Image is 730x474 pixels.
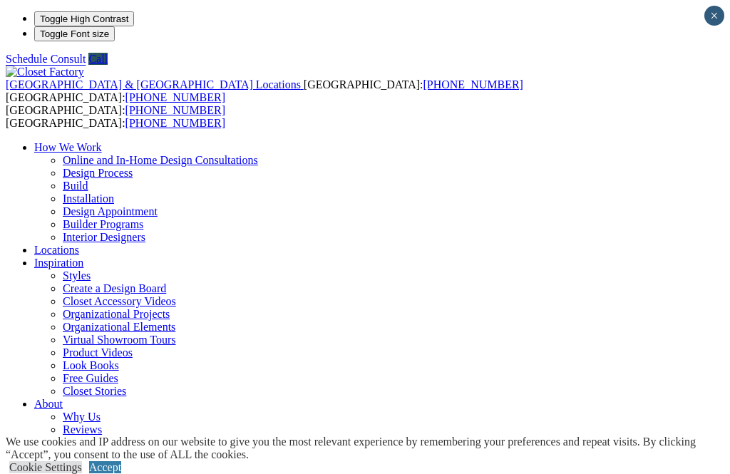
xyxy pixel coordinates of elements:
[6,436,730,461] div: We use cookies and IP address on our website to give you the most relevant experience by remember...
[63,205,158,217] a: Design Appointment
[9,461,82,473] a: Cookie Settings
[6,53,86,65] a: Schedule Consult
[63,154,258,166] a: Online and In-Home Design Consultations
[6,104,225,129] span: [GEOGRAPHIC_DATA]: [GEOGRAPHIC_DATA]:
[423,78,523,91] a: [PHONE_NUMBER]
[63,218,143,230] a: Builder Programs
[63,334,176,346] a: Virtual Showroom Tours
[34,244,79,256] a: Locations
[63,167,133,179] a: Design Process
[63,295,176,307] a: Closet Accessory Videos
[63,269,91,282] a: Styles
[88,53,108,65] a: Call
[89,461,121,473] a: Accept
[6,78,523,103] span: [GEOGRAPHIC_DATA]: [GEOGRAPHIC_DATA]:
[6,78,301,91] span: [GEOGRAPHIC_DATA] & [GEOGRAPHIC_DATA] Locations
[63,308,170,320] a: Organizational Projects
[34,398,63,410] a: About
[63,346,133,359] a: Product Videos
[6,78,304,91] a: [GEOGRAPHIC_DATA] & [GEOGRAPHIC_DATA] Locations
[40,14,128,24] span: Toggle High Contrast
[125,104,225,116] a: [PHONE_NUMBER]
[63,359,119,371] a: Look Books
[6,66,84,78] img: Closet Factory
[63,180,88,192] a: Build
[63,231,145,243] a: Interior Designers
[63,411,101,423] a: Why Us
[63,372,118,384] a: Free Guides
[63,423,102,436] a: Reviews
[63,192,114,205] a: Installation
[34,141,102,153] a: How We Work
[125,91,225,103] a: [PHONE_NUMBER]
[704,6,724,26] button: Close
[125,117,225,129] a: [PHONE_NUMBER]
[34,257,83,269] a: Inspiration
[34,26,115,41] button: Toggle Font size
[40,29,109,39] span: Toggle Font size
[34,11,134,26] button: Toggle High Contrast
[63,385,126,397] a: Closet Stories
[63,321,175,333] a: Organizational Elements
[63,282,166,294] a: Create a Design Board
